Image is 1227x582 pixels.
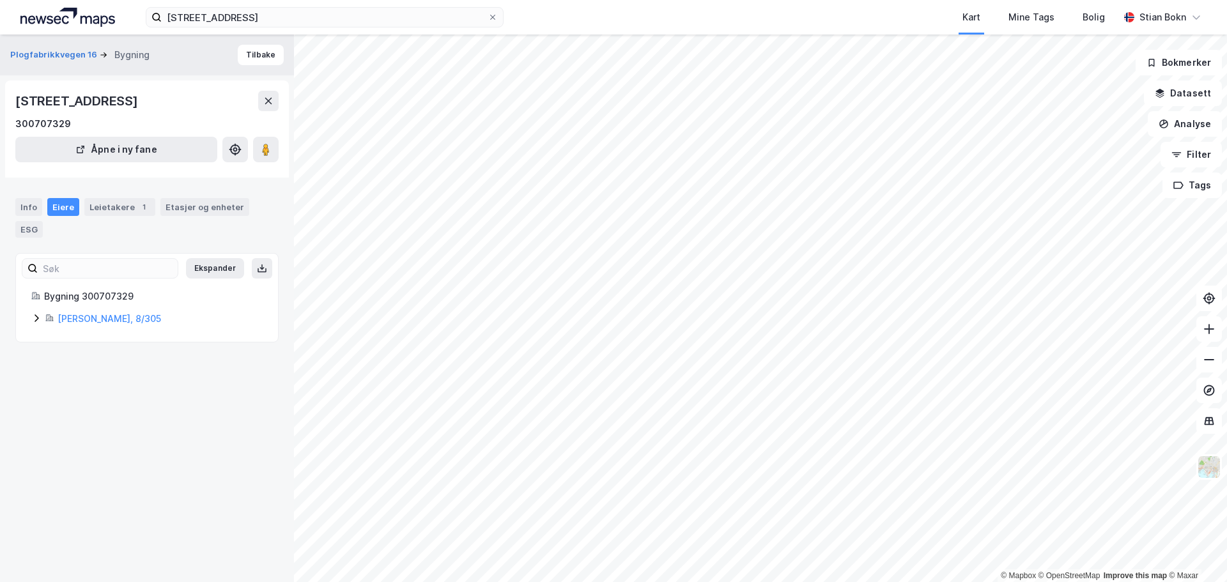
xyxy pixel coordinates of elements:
[15,91,141,111] div: [STREET_ADDRESS]
[1163,521,1227,582] iframe: Chat Widget
[1197,455,1221,479] img: Z
[47,198,79,216] div: Eiere
[1083,10,1105,25] div: Bolig
[20,8,115,27] img: logo.a4113a55bc3d86da70a041830d287a7e.svg
[15,221,43,238] div: ESG
[238,45,284,65] button: Tilbake
[15,116,71,132] div: 300707329
[962,10,980,25] div: Kart
[10,49,100,61] button: Plogfabrikkvegen 16
[1001,571,1036,580] a: Mapbox
[1148,111,1222,137] button: Analyse
[137,201,150,213] div: 1
[58,313,161,324] a: [PERSON_NAME], 8/305
[1008,10,1054,25] div: Mine Tags
[15,137,217,162] button: Åpne i ny fane
[186,258,244,279] button: Ekspander
[162,8,488,27] input: Søk på adresse, matrikkel, gårdeiere, leietakere eller personer
[1038,571,1100,580] a: OpenStreetMap
[1144,80,1222,106] button: Datasett
[38,259,178,278] input: Søk
[1163,521,1227,582] div: Kontrollprogram for chat
[1136,50,1222,75] button: Bokmerker
[114,47,150,63] div: Bygning
[15,198,42,216] div: Info
[44,289,263,304] div: Bygning 300707329
[1139,10,1186,25] div: Stian Bokn
[1104,571,1167,580] a: Improve this map
[166,201,244,213] div: Etasjer og enheter
[1162,172,1222,198] button: Tags
[1161,142,1222,167] button: Filter
[84,198,155,216] div: Leietakere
